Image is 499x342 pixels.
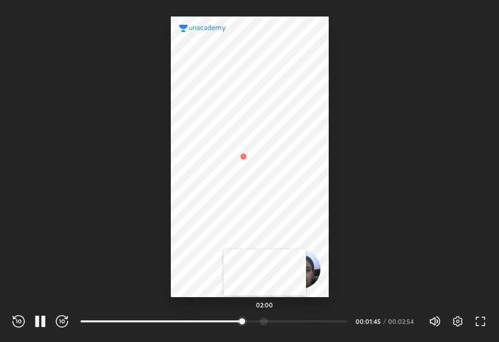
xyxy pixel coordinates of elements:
[237,150,249,162] img: wMgqJGBwKWe8AAAAABJRU5ErkJggg==
[256,302,273,308] h5: 02:00
[383,318,386,324] div: /
[356,318,381,324] div: 00:01:45
[388,318,416,324] div: 00:02:54
[179,25,227,32] img: logo.2a7e12a2.svg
